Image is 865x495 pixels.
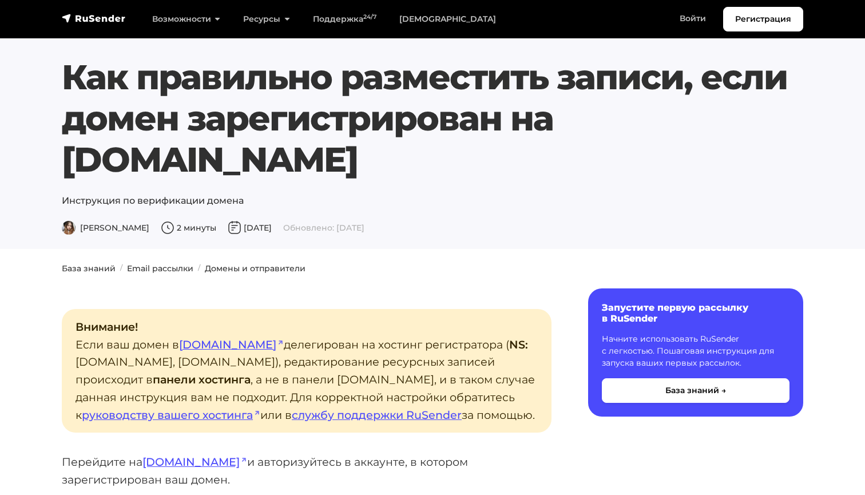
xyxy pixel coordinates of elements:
a: Ресурсы [232,7,301,31]
p: Если ваш домен в делегирован на хостинг регистратора ( [DOMAIN_NAME], [DOMAIN_NAME]), редактирова... [62,309,551,433]
button: База знаний → [602,378,789,403]
span: [PERSON_NAME] [62,223,149,233]
a: Возможности [141,7,232,31]
a: Запустите первую рассылку в RuSender Начните использовать RuSender с легкостью. Пошаговая инструк... [588,288,803,417]
p: Начните использовать RuSender с легкостью. Пошаговая инструкция для запуска ваших первых рассылок. [602,333,789,369]
img: Дата публикации [228,221,241,235]
sup: 24/7 [363,13,376,21]
p: Перейдите на и авторизуйтесь в аккаунте, в котором зарегистрирован ваш домен. [62,453,551,488]
a: [DOMAIN_NAME] [142,455,247,469]
strong: NS: [509,338,528,351]
a: Домены и отправители [205,263,305,274]
p: Инструкция по верификации домена [62,194,803,208]
a: [DOMAIN_NAME] [179,338,284,351]
h1: Как правильно разместить записи, если домен зарегистрирован на [DOMAIN_NAME] [62,57,803,180]
a: службу поддержки RuSender [292,408,462,422]
span: [DATE] [228,223,272,233]
a: [DEMOGRAPHIC_DATA] [388,7,507,31]
span: Обновлено: [DATE] [283,223,364,233]
h6: Запустите первую рассылку в RuSender [602,302,789,324]
img: Время чтения [161,221,174,235]
strong: Внимание! [76,320,138,334]
strong: панели хостинга [153,373,251,386]
a: Регистрация [723,7,803,31]
a: Email рассылки [127,263,193,274]
a: Поддержка24/7 [301,7,388,31]
a: руководству вашего хостинга [82,408,260,422]
img: RuSender [62,13,126,24]
a: База знаний [62,263,116,274]
a: Войти [668,7,717,30]
span: 2 минуты [161,223,216,233]
nav: breadcrumb [55,263,810,275]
